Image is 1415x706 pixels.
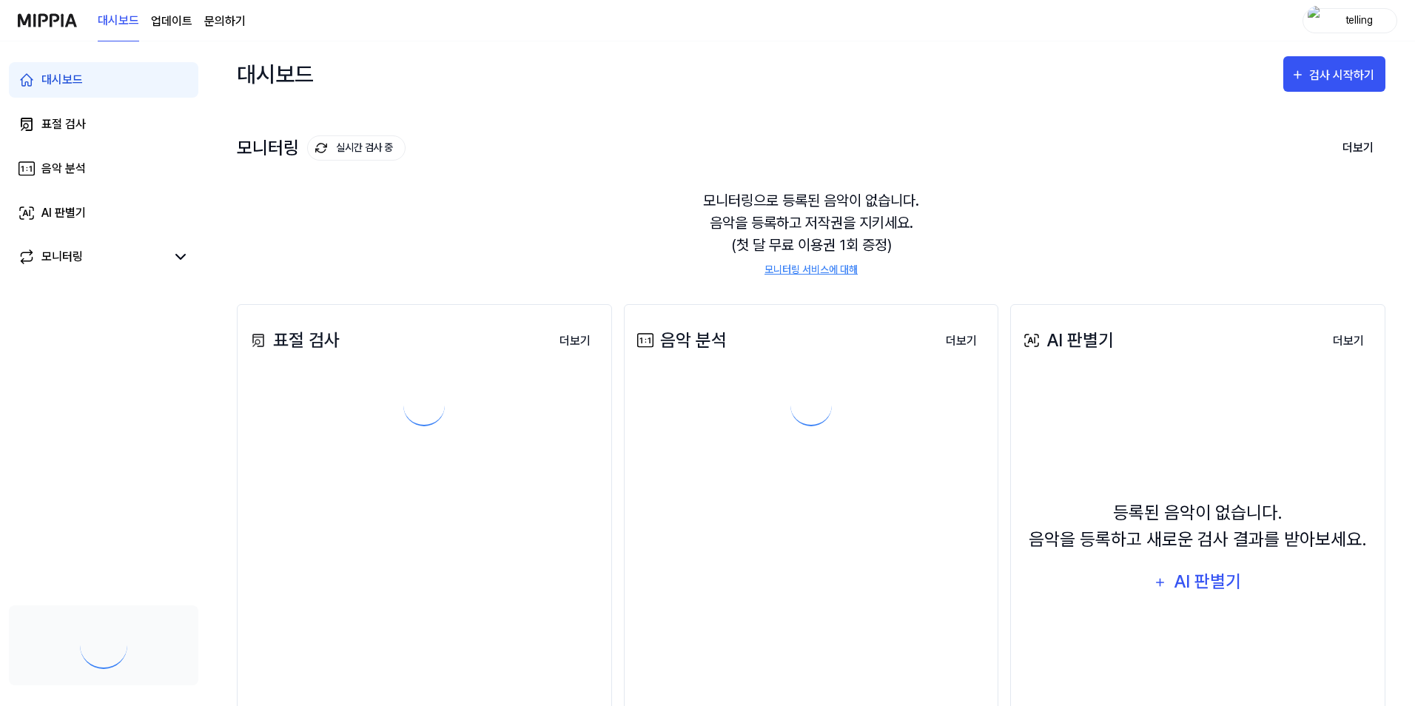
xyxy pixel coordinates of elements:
[204,13,246,30] a: 문의하기
[1283,56,1385,92] button: 검사 시작하기
[98,1,139,41] a: 대시보드
[151,13,192,30] a: 업데이트
[41,71,83,89] div: 대시보드
[18,248,166,266] a: 모니터링
[9,62,198,98] a: 대시보드
[633,327,727,354] div: 음악 분석
[1144,565,1251,600] button: AI 판별기
[1309,66,1378,85] div: 검사 시작하기
[41,115,86,133] div: 표절 검사
[237,56,314,92] div: 대시보드
[548,326,602,356] button: 더보기
[9,107,198,142] a: 표절 검사
[1020,327,1114,354] div: AI 판별기
[307,135,406,161] button: 실시간 검사 중
[1321,326,1376,356] button: 더보기
[1330,12,1388,28] div: telling
[9,195,198,231] a: AI 판별기
[934,326,989,356] button: 더보기
[9,151,198,186] a: 음악 분석
[41,248,83,266] div: 모니터링
[764,262,858,278] a: 모니터링 서비스에 대해
[237,172,1385,295] div: 모니터링으로 등록된 음악이 없습니다. 음악을 등록하고 저작권을 지키세요. (첫 달 무료 이용권 1회 증정)
[1172,568,1243,596] div: AI 판별기
[1303,8,1397,33] button: profiletelling
[237,135,406,161] div: 모니터링
[1029,500,1367,553] div: 등록된 음악이 없습니다. 음악을 등록하고 새로운 검사 결과를 받아보세요.
[1331,132,1385,164] button: 더보기
[1308,6,1325,36] img: profile
[41,160,86,178] div: 음악 분석
[41,204,86,222] div: AI 판별기
[314,141,329,156] img: monitoring Icon
[246,327,340,354] div: 표절 검사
